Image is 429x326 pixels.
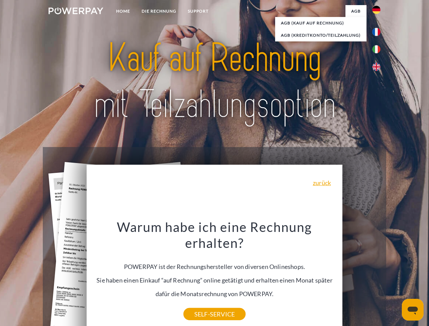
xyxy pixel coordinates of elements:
[110,5,136,17] a: Home
[345,5,367,17] a: agb
[372,6,380,14] img: de
[49,7,103,14] img: logo-powerpay-white.svg
[313,180,331,186] a: zurück
[372,63,380,71] img: en
[275,17,367,29] a: AGB (Kauf auf Rechnung)
[65,33,364,130] img: title-powerpay_de.svg
[182,5,214,17] a: SUPPORT
[402,299,424,321] iframe: Schaltfläche zum Öffnen des Messaging-Fensters
[372,45,380,53] img: it
[91,219,339,251] h3: Warum habe ich eine Rechnung erhalten?
[275,29,367,41] a: AGB (Kreditkonto/Teilzahlung)
[136,5,182,17] a: DIE RECHNUNG
[372,28,380,36] img: fr
[183,308,246,320] a: SELF-SERVICE
[91,219,339,314] div: POWERPAY ist der Rechnungshersteller von diversen Onlineshops. Sie haben einen Einkauf “auf Rechn...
